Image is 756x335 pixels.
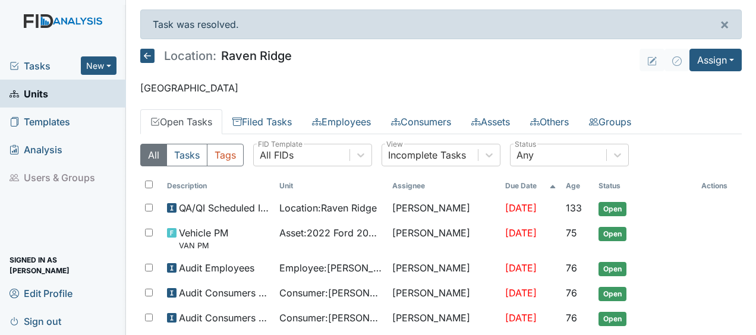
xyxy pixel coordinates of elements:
[179,201,270,215] span: QA/QI Scheduled Inspection
[81,56,116,75] button: New
[579,109,641,134] a: Groups
[388,256,500,281] td: [PERSON_NAME]
[10,284,73,302] span: Edit Profile
[207,144,244,166] button: Tags
[388,176,500,196] th: Assignee
[179,226,228,251] span: Vehicle PM VAN PM
[598,287,626,301] span: Open
[720,15,729,33] span: ×
[598,312,626,326] span: Open
[516,148,534,162] div: Any
[520,109,579,134] a: Others
[689,49,742,71] button: Assign
[505,202,537,214] span: [DATE]
[179,261,254,275] span: Audit Employees
[505,312,537,324] span: [DATE]
[388,306,500,331] td: [PERSON_NAME]
[505,227,537,239] span: [DATE]
[140,10,742,39] div: Task was resolved.
[566,312,577,324] span: 76
[566,287,577,299] span: 76
[140,109,222,134] a: Open Tasks
[505,262,537,274] span: [DATE]
[566,227,577,239] span: 75
[598,262,626,276] span: Open
[566,202,582,214] span: 133
[10,84,48,103] span: Units
[697,176,742,196] th: Actions
[10,112,70,131] span: Templates
[302,109,381,134] a: Employees
[598,202,626,216] span: Open
[388,221,500,256] td: [PERSON_NAME]
[145,181,153,188] input: Toggle All Rows Selected
[594,176,697,196] th: Toggle SortBy
[10,59,81,73] a: Tasks
[179,240,228,251] small: VAN PM
[561,176,593,196] th: Toggle SortBy
[222,109,302,134] a: Filed Tasks
[279,311,383,325] span: Consumer : [PERSON_NAME]
[275,176,388,196] th: Toggle SortBy
[388,148,466,162] div: Incomplete Tasks
[10,312,61,330] span: Sign out
[461,109,520,134] a: Assets
[381,109,461,134] a: Consumers
[566,262,577,274] span: 76
[279,201,377,215] span: Location : Raven Ridge
[279,286,383,300] span: Consumer : [PERSON_NAME]
[140,81,742,95] p: [GEOGRAPHIC_DATA]
[179,286,270,300] span: Audit Consumers Charts
[10,256,116,274] span: Signed in as [PERSON_NAME]
[708,10,741,39] button: ×
[505,287,537,299] span: [DATE]
[598,227,626,241] span: Open
[140,49,292,63] h5: Raven Ridge
[162,176,275,196] th: Toggle SortBy
[179,311,270,325] span: Audit Consumers Charts
[388,281,500,306] td: [PERSON_NAME]
[166,144,207,166] button: Tasks
[260,148,294,162] div: All FIDs
[140,144,244,166] div: Type filter
[279,226,383,240] span: Asset : 2022 Ford 20284
[279,261,383,275] span: Employee : [PERSON_NAME]
[164,50,216,62] span: Location:
[10,140,62,159] span: Analysis
[140,144,167,166] button: All
[500,176,561,196] th: Toggle SortBy
[388,196,500,221] td: [PERSON_NAME]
